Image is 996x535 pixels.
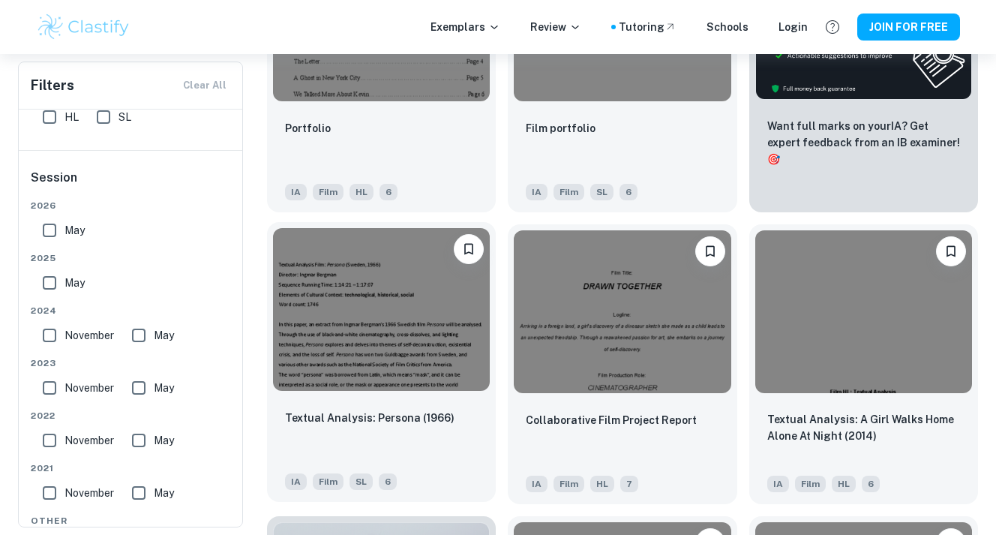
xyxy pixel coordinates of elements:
p: Textual Analysis: A Girl Walks Home Alone At Night (2014) [767,411,960,444]
span: May [64,222,85,239]
span: November [64,380,114,396]
img: Film IA example thumbnail: Textual Analysis: Persona (1966) [273,228,490,391]
a: Schools [706,19,748,35]
span: IA [285,473,307,490]
button: Help and Feedback [820,14,845,40]
a: Please log in to bookmark exemplarsTextual Analysis: A Girl Walks Home Alone At Night (2014)IAFil... [749,224,978,504]
span: SL [590,184,613,200]
span: 2025 [31,251,232,265]
span: 2022 [31,409,232,422]
span: November [64,485,114,501]
p: Film portfolio [526,120,595,137]
button: Please log in to bookmark exemplars [695,236,725,266]
button: Please log in to bookmark exemplars [454,234,484,264]
span: 2024 [31,304,232,317]
span: IA [526,184,547,200]
a: Tutoring [619,19,676,35]
button: JOIN FOR FREE [857,14,960,41]
button: Please log in to bookmark exemplars [936,236,966,266]
span: 6 [619,184,637,200]
span: November [64,327,114,344]
a: Please log in to bookmark exemplarsTextual Analysis: Persona (1966)IAFilmSL6 [267,224,496,504]
p: Want full marks on your IA ? Get expert feedback from an IB examiner! [767,118,960,167]
span: HL [590,476,614,492]
a: Please log in to bookmark exemplarsCollaborative Film Project ReportIAFilmHL7 [508,224,736,504]
span: 2023 [31,356,232,370]
span: 6 [379,473,397,490]
h6: Filters [31,75,74,96]
span: IA [285,184,307,200]
span: Other [31,514,232,527]
span: Film [795,476,826,492]
p: Textual Analysis: Persona (1966) [285,410,454,426]
h6: Session [31,169,232,199]
span: HL [832,476,856,492]
span: 🎯 [767,153,780,165]
span: Film [313,473,343,490]
span: May [64,275,85,291]
a: Login [778,19,808,35]
span: 2026 [31,199,232,212]
p: Portfolio [285,120,331,137]
span: November [64,432,114,449]
span: May [154,485,174,501]
span: May [154,327,174,344]
span: SL [349,473,373,490]
p: Exemplars [430,19,500,35]
span: May [154,380,174,396]
span: 6 [862,476,880,492]
img: Clastify logo [36,12,131,42]
span: SL [118,109,131,125]
img: Film IA example thumbnail: Textual Analysis: A Girl Walks Home Alon [755,230,972,393]
span: IA [767,476,789,492]
span: HL [64,109,79,125]
img: Film IA example thumbnail: Collaborative Film Project Report [514,230,730,393]
span: May [154,432,174,449]
span: Film [313,184,343,200]
span: 6 [379,184,397,200]
span: Film [553,476,584,492]
p: Review [530,19,581,35]
span: 7 [620,476,638,492]
span: 2021 [31,461,232,475]
p: Collaborative Film Project Report [526,412,697,428]
span: IA [526,476,547,492]
span: Film [553,184,584,200]
span: HL [349,184,373,200]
